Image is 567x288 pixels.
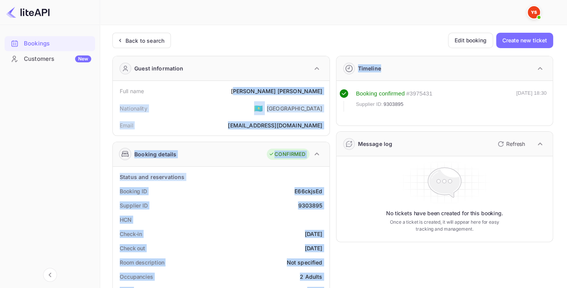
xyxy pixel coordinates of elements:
p: Once a ticket is created, it will appear here for easy tracking and management. [386,219,502,233]
div: 2 Adults [300,273,322,281]
div: [DATE] [305,244,323,252]
button: Create new ticket [496,33,553,48]
p: No tickets have been created for this booking. [386,209,503,217]
div: E66ckjsEd [294,187,322,195]
div: [DATE] [305,230,323,238]
div: Full name [120,87,144,95]
div: Occupancies [120,273,153,281]
div: Not specified [287,258,323,266]
span: 9303895 [383,100,403,108]
div: New [75,55,91,62]
div: Bookings [5,36,95,51]
div: Booking confirmed [356,89,405,98]
div: Check out [120,244,145,252]
button: Refresh [493,138,528,150]
button: Edit booking [448,33,493,48]
div: Email [120,121,133,129]
div: Message log [358,140,393,148]
div: Supplier ID [120,201,148,209]
div: CONFIRMED [269,151,305,158]
div: Booking ID [120,187,147,195]
div: Back to search [125,37,164,45]
div: [EMAIL_ADDRESS][DOMAIN_NAME] [228,121,322,129]
span: Supplier ID: [356,100,383,108]
div: HCN [120,216,132,224]
div: [PERSON_NAME] [PERSON_NAME] [231,87,322,95]
img: Yandex Support [528,6,540,18]
div: Guest information [134,64,184,72]
div: 9303895 [298,201,322,209]
div: [DATE] 18:30 [516,89,547,112]
a: CustomersNew [5,52,95,66]
div: Booking details [134,150,176,158]
div: Nationality [120,104,147,112]
div: # 3975431 [406,89,432,98]
button: Collapse navigation [43,268,57,282]
div: Status and reservations [120,173,184,181]
p: Refresh [506,140,525,148]
div: CustomersNew [5,52,95,67]
img: LiteAPI logo [6,6,50,18]
div: Room description [120,258,164,266]
span: United States [254,101,263,115]
a: Bookings [5,36,95,50]
div: [GEOGRAPHIC_DATA] [267,104,323,112]
div: Bookings [24,39,91,48]
div: Customers [24,55,91,64]
div: Timeline [358,64,381,72]
div: Check-in [120,230,142,238]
